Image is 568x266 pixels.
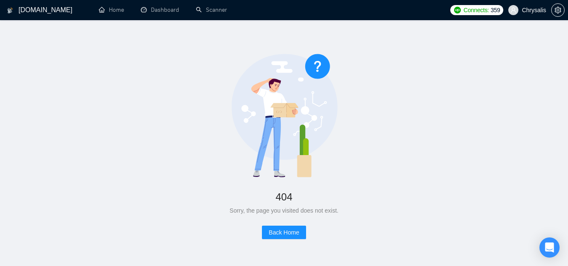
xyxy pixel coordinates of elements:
[551,3,565,17] button: setting
[7,4,13,17] img: logo
[141,6,179,13] a: dashboardDashboard
[491,5,500,15] span: 359
[464,5,489,15] span: Connects:
[269,228,299,237] span: Back Home
[551,7,565,13] a: setting
[510,7,516,13] span: user
[27,188,541,206] div: 404
[262,226,306,239] button: Back Home
[539,237,560,258] div: Open Intercom Messenger
[27,206,541,215] div: Sorry, the page you visited does not exist.
[99,6,124,13] a: homeHome
[454,7,461,13] img: upwork-logo.png
[196,6,227,13] a: searchScanner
